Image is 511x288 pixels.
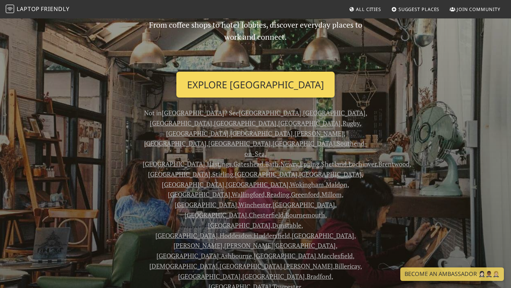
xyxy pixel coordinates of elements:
a: Bath [265,160,279,168]
span: Laptop [17,5,40,13]
a: [GEOGRAPHIC_DATA] [175,200,237,209]
a: [GEOGRAPHIC_DATA] [162,109,224,117]
a: [PERSON_NAME] [174,241,222,250]
a: Wallingford [232,190,265,199]
a: Macclesfield [318,251,353,260]
a: Chesterfield [249,211,284,219]
a: Bradford [307,272,331,281]
span: Join Community [457,6,500,12]
a: [GEOGRAPHIC_DATA] [226,180,289,189]
a: [DEMOGRAPHIC_DATA] [149,262,218,270]
a: [GEOGRAPHIC_DATA] [278,119,341,127]
a: [GEOGRAPHIC_DATA] [162,180,224,189]
span: Suggest Places [399,6,440,12]
a: [GEOGRAPHIC_DATA] [292,231,354,240]
a: [GEOGRAPHIC_DATA] [178,272,241,281]
a: Brentwood [378,160,410,168]
a: [GEOGRAPHIC_DATA] [148,170,210,178]
a: Bournemouth [285,211,325,219]
a: [GEOGRAPHIC_DATA] [208,139,271,148]
a: [GEOGRAPHIC_DATA] [230,129,293,138]
a: [PERSON_NAME][GEOGRAPHIC_DATA] [224,241,336,250]
a: Epping [300,160,319,168]
a: Hastings [207,160,232,168]
a: [PERSON_NAME] [295,129,344,138]
a: [GEOGRAPHIC_DATA] [254,251,316,260]
a: Ashbourne [221,251,252,260]
a: Wokingham [290,180,324,189]
a: Newry [280,160,298,168]
a: Maldon [326,180,347,189]
a: Reading [267,190,289,199]
a: [PERSON_NAME] [284,262,333,270]
a: Rugby [342,119,359,127]
a: [GEOGRAPHIC_DATA] [299,170,362,178]
a: [GEOGRAPHIC_DATA] [166,129,229,138]
img: LaptopFriendly [6,5,14,13]
a: [GEOGRAPHIC_DATA] [303,109,366,117]
a: [GEOGRAPHIC_DATA] [220,262,282,270]
a: Hoddesdon [220,231,252,240]
a: Winchester [238,200,271,209]
a: Dunstable [272,221,301,229]
a: Stirling [212,170,233,178]
a: [GEOGRAPHIC_DATA] [143,160,205,168]
a: [GEOGRAPHIC_DATA] [235,170,297,178]
a: [GEOGRAPHIC_DATA] [155,231,218,240]
a: [GEOGRAPHIC_DATA] [242,272,305,281]
a: Huddersfield [254,231,290,240]
a: Join Community [447,3,503,16]
span: All Cities [356,6,381,12]
a: Millom [322,190,342,199]
a: [GEOGRAPHIC_DATA] [150,119,212,127]
a: Lochinver [348,160,377,168]
a: LaptopFriendly LaptopFriendly [6,3,70,16]
span: Friendly [41,5,69,13]
a: Shetland [321,160,347,168]
a: [GEOGRAPHIC_DATA] [273,139,335,148]
a: Explore [GEOGRAPHIC_DATA] [176,72,335,98]
a: [GEOGRAPHIC_DATA] [208,221,270,229]
p: From coffee shops to hotel lobbies, discover everyday places to work and connect. [143,19,368,66]
a: [GEOGRAPHIC_DATA] [144,139,207,148]
a: [GEOGRAPHIC_DATA] [273,200,335,209]
a: Suggest Places [389,3,443,16]
a: [GEOGRAPHIC_DATA] [168,190,230,199]
a: [GEOGRAPHIC_DATA] [214,119,276,127]
a: [GEOGRAPHIC_DATA] [185,211,247,219]
a: [GEOGRAPHIC_DATA] [239,109,301,117]
a: Greenford [291,190,320,199]
a: Billericay [335,262,360,270]
a: [GEOGRAPHIC_DATA] [156,251,219,260]
a: Gateshead [233,160,263,168]
a: All Cities [346,3,384,16]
